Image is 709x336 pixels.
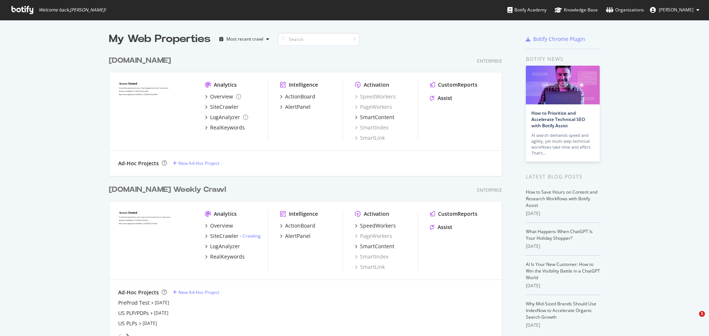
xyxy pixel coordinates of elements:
span: Eric Brekher [659,7,693,13]
div: Intelligence [289,81,318,89]
a: AI Is Your New Customer: How to Win the Visibility Battle in a ChatGPT World [526,261,600,281]
div: SmartContent [360,114,394,121]
a: US PLP/PDPs [118,309,149,317]
div: Ad-Hoc Projects [118,160,159,167]
div: LogAnalyzer [210,243,240,250]
a: SmartContent [355,114,394,121]
span: 1 [699,311,705,317]
a: SpeedWorkers [355,222,396,229]
div: [DATE] [526,322,600,329]
div: SiteCrawler [210,232,239,240]
div: [DATE] [526,283,600,289]
a: What Happens When ChatGPT Is Your Holiday Shopper? [526,228,593,241]
div: Organizations [606,6,644,14]
div: Enterprise [477,58,502,64]
a: RealKeywords [205,124,245,131]
div: Activation [364,210,389,218]
div: Latest Blog Posts [526,173,600,181]
a: SiteCrawler- Crawling [205,232,261,240]
a: SmartLink [355,263,385,271]
div: CustomReports [438,81,477,89]
a: SiteCrawler [205,103,239,111]
div: Intelligence [289,210,318,218]
div: ActionBoard [285,93,315,100]
a: New Ad-Hoc Project [173,289,219,295]
a: SpeedWorkers [355,93,396,100]
a: Assist [430,224,452,231]
a: Assist [430,94,452,102]
div: Knowledge Base [555,6,598,14]
div: AlertPanel [285,103,311,111]
div: [DATE] [526,243,600,250]
div: AlertPanel [285,232,311,240]
input: Search [278,33,359,46]
a: ActionBoard [280,93,315,100]
button: [PERSON_NAME] [644,4,705,16]
a: ActionBoard [280,222,315,229]
div: Analytics [214,210,237,218]
a: New Ad-Hoc Project [173,160,219,166]
a: Overview [205,222,233,229]
div: [DOMAIN_NAME] [109,55,171,66]
a: [DATE] [143,320,157,326]
a: RealKeywords [205,253,245,260]
a: [DATE] [154,310,168,316]
div: Ad-Hoc Projects [118,289,159,296]
a: Crawling [243,233,261,239]
div: My Web Properties [109,32,210,46]
div: Assist [438,94,452,102]
a: PageWorkers [355,232,392,240]
div: Analytics [214,81,237,89]
a: AlertPanel [280,103,311,111]
a: SmartContent [355,243,394,250]
a: AlertPanel [280,232,311,240]
span: Welcome back, [PERSON_NAME] ! [39,7,106,13]
div: SiteCrawler [210,103,239,111]
a: How to Save Hours on Content and Research Workflows with Botify Assist [526,189,597,208]
div: Overview [210,93,233,100]
a: CustomReports [430,210,477,218]
a: PageWorkers [355,103,392,111]
div: [DOMAIN_NAME] Weekly Crawl [109,184,226,195]
div: [DATE] [526,210,600,217]
div: RealKeywords [210,124,245,131]
div: Botify Chrome Plugin [533,35,585,43]
a: US PLPs [118,320,137,327]
a: Overview [205,93,241,100]
div: New Ad-Hoc Project [178,289,219,295]
a: SmartLink [355,134,385,142]
a: [DOMAIN_NAME] [109,55,174,66]
div: - [240,233,261,239]
iframe: Intercom live chat [684,311,702,329]
div: Enterprise [477,187,502,193]
img: levipilot.com [118,81,193,141]
a: SmartIndex [355,253,388,260]
div: Activation [364,81,389,89]
a: LogAnalyzer [205,243,240,250]
div: Most recent crawl [226,37,263,41]
img: How to Prioritize and Accelerate Technical SEO with Botify Assist [526,66,600,104]
div: Assist [438,224,452,231]
div: SmartContent [360,243,394,250]
div: CustomReports [438,210,477,218]
div: LogAnalyzer [210,114,240,121]
a: [DOMAIN_NAME] Weekly Crawl [109,184,229,195]
div: Overview [210,222,233,229]
img: Levi.com [118,210,193,270]
a: SmartIndex [355,124,388,131]
div: Botify Academy [507,6,547,14]
a: Why Mid-Sized Brands Should Use IndexNow to Accelerate Organic Search Growth [526,301,596,320]
div: Botify news [526,55,600,63]
a: CustomReports [430,81,477,89]
a: PreProd Test [118,299,150,306]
